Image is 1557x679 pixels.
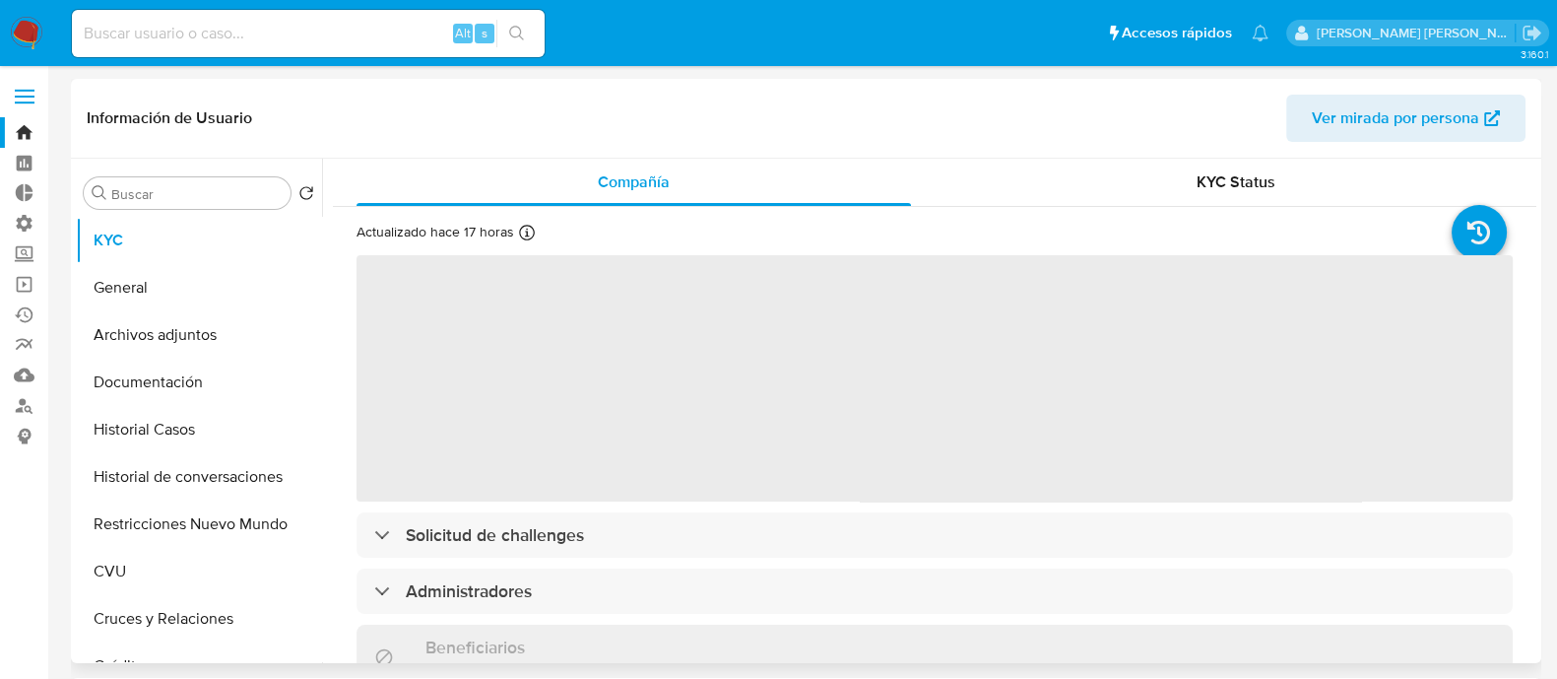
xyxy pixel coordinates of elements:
button: Restricciones Nuevo Mundo [76,501,322,548]
h3: Solicitud de challenges [406,524,584,546]
h3: Administradores [406,580,532,602]
button: Historial de conversaciones [76,453,322,501]
span: ‌ [357,255,1513,502]
button: General [76,264,322,311]
a: Salir [1522,23,1542,43]
span: s [482,24,487,42]
h3: Beneficiarios [425,637,525,658]
button: Documentación [76,359,322,406]
p: emmanuel.vitiello@mercadolibre.com [1317,24,1516,42]
input: Buscar [111,185,283,203]
div: Solicitud de challenges [357,512,1513,558]
span: Alt [455,24,471,42]
button: Archivos adjuntos [76,311,322,359]
button: CVU [76,548,322,595]
span: Accesos rápidos [1122,23,1232,43]
button: Ver mirada por persona [1286,95,1525,142]
button: Volver al orden por defecto [298,185,314,207]
div: Administradores [357,569,1513,614]
a: Notificaciones [1252,25,1268,41]
button: KYC [76,217,322,264]
button: Buscar [92,185,107,201]
span: KYC Status [1197,170,1275,193]
p: Sin datos [425,658,525,677]
button: search-icon [496,20,537,47]
p: Actualizado hace 17 horas [357,223,514,241]
span: Ver mirada por persona [1312,95,1479,142]
button: Historial Casos [76,406,322,453]
h1: Información de Usuario [87,108,252,128]
button: Cruces y Relaciones [76,595,322,643]
span: Compañía [598,170,670,193]
input: Buscar usuario o caso... [72,21,545,46]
